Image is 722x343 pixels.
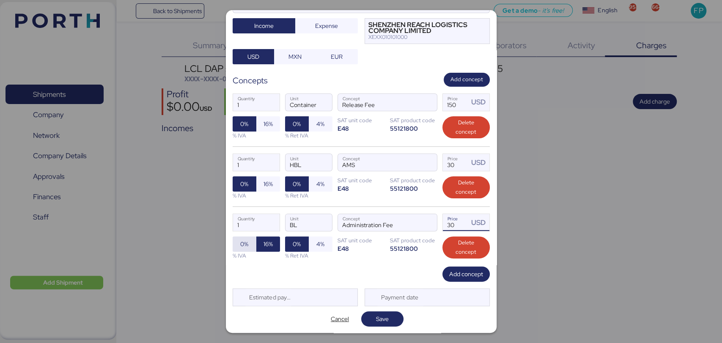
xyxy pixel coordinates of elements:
div: USD [471,157,489,168]
input: Quantity [233,214,280,231]
span: 4% [316,179,324,189]
div: E48 [338,124,385,132]
button: Add concept [444,73,490,87]
div: SAT product code [390,116,437,124]
div: % Ret IVA [285,192,332,200]
span: Cancel [331,314,349,324]
span: 0% [240,239,248,249]
div: Concepts [233,74,268,87]
div: 55121800 [390,184,437,192]
div: XEXX010101000 [368,34,477,40]
span: Add concept [450,75,483,84]
div: % IVA [233,132,280,140]
input: Quantity [233,154,280,171]
button: MXN [274,49,316,64]
span: 4% [316,119,324,129]
button: ConceptConcept [419,216,437,234]
input: Unit [286,154,332,171]
button: 0% [233,116,256,132]
span: Save [376,314,389,324]
span: 0% [293,119,301,129]
div: SHENZHEN REACH LOGISTICS COMPANY LIMITED [368,22,477,34]
button: 0% [285,176,309,192]
div: % Ret IVA [285,132,332,140]
button: 0% [233,176,256,192]
div: 55121800 [390,244,437,252]
button: ConceptConcept [419,96,437,113]
button: Delete concept [442,116,490,138]
input: Price [443,154,469,171]
span: 16% [264,239,273,249]
div: SAT unit code [338,236,385,244]
button: Save [361,311,404,327]
button: EUR [316,49,358,64]
button: Expense [295,18,358,33]
span: EUR [331,52,343,62]
input: Quantity [233,94,280,111]
div: SAT product code [390,236,437,244]
span: Delete concept [449,118,483,137]
span: Expense [315,21,338,31]
input: Concept [338,154,417,171]
input: Concept [338,94,417,111]
input: Price [443,214,469,231]
button: 16% [256,116,280,132]
button: Delete concept [442,176,490,198]
span: 0% [293,239,301,249]
button: Add concept [442,266,490,282]
button: 4% [309,236,332,252]
button: Delete concept [442,236,490,258]
button: Income [233,18,295,33]
div: % Ret IVA [285,252,332,260]
span: 0% [240,179,248,189]
span: 16% [264,119,273,129]
div: SAT product code [390,176,437,184]
div: USD [471,97,489,107]
button: 4% [309,116,332,132]
div: % IVA [233,252,280,260]
button: 0% [285,116,309,132]
span: MXN [288,52,302,62]
div: E48 [338,244,385,252]
div: E48 [338,184,385,192]
input: Price [443,94,469,111]
span: Delete concept [449,178,483,197]
div: 55121800 [390,124,437,132]
div: SAT unit code [338,176,385,184]
input: Unit [286,94,332,111]
span: Add concept [449,269,483,279]
span: USD [247,52,259,62]
button: Cancel [319,311,361,327]
button: USD [233,49,275,64]
button: 4% [309,176,332,192]
button: 16% [256,176,280,192]
span: 16% [264,179,273,189]
button: 0% [233,236,256,252]
span: Delete concept [449,238,483,257]
span: Income [254,21,274,31]
button: 0% [285,236,309,252]
div: SAT unit code [338,116,385,124]
div: % IVA [233,192,280,200]
div: USD [471,217,489,228]
span: 4% [316,239,324,249]
input: Unit [286,214,332,231]
span: 0% [293,179,301,189]
span: 0% [240,119,248,129]
button: ConceptConcept [419,156,437,173]
button: 16% [256,236,280,252]
input: Concept [338,214,417,231]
